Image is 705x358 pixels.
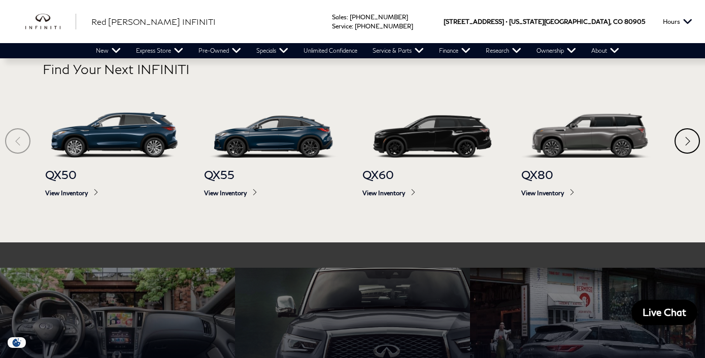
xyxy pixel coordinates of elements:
[5,337,28,348] section: Click to Open Cookie Consent Modal
[204,168,343,182] span: QX55
[355,22,413,30] a: [PHONE_NUMBER]
[584,43,627,58] a: About
[675,128,700,154] div: Next
[521,168,660,182] span: QX80
[478,43,529,58] a: Research
[25,14,76,30] a: infiniti
[88,43,627,58] nav: Main Navigation
[444,18,645,25] a: [STREET_ADDRESS] • [US_STATE][GEOGRAPHIC_DATA], CO 80905
[631,300,697,325] a: Live Chat
[332,13,347,21] span: Sales
[91,16,216,28] a: Red [PERSON_NAME] INFINITI
[204,112,343,158] img: QX55
[362,129,501,207] a: QX60 QX60 View Inventory
[91,17,216,26] span: Red [PERSON_NAME] INFINITI
[637,306,691,318] span: Live Chat
[45,129,184,207] a: QX50 QX50 View Inventory
[45,112,184,158] img: QX50
[347,13,348,21] span: :
[128,43,191,58] a: Express Store
[521,112,660,158] img: QX80
[45,189,184,197] span: View Inventory
[431,43,478,58] a: Finance
[5,337,28,348] img: Opt-Out Icon
[204,189,343,197] span: View Inventory
[521,189,660,197] span: View Inventory
[350,13,408,21] a: [PHONE_NUMBER]
[43,62,662,102] h2: Find Your Next INFINITI
[249,43,296,58] a: Specials
[296,43,365,58] a: Unlimited Confidence
[362,168,501,182] span: QX60
[332,22,352,30] span: Service
[25,14,76,30] img: INFINITI
[45,168,184,182] span: QX50
[88,43,128,58] a: New
[529,43,584,58] a: Ownership
[191,43,249,58] a: Pre-Owned
[521,129,660,207] a: QX80 QX80 View Inventory
[352,22,353,30] span: :
[365,43,431,58] a: Service & Parts
[362,189,501,197] span: View Inventory
[362,112,501,158] img: QX60
[204,129,343,207] a: QX55 QX55 View Inventory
